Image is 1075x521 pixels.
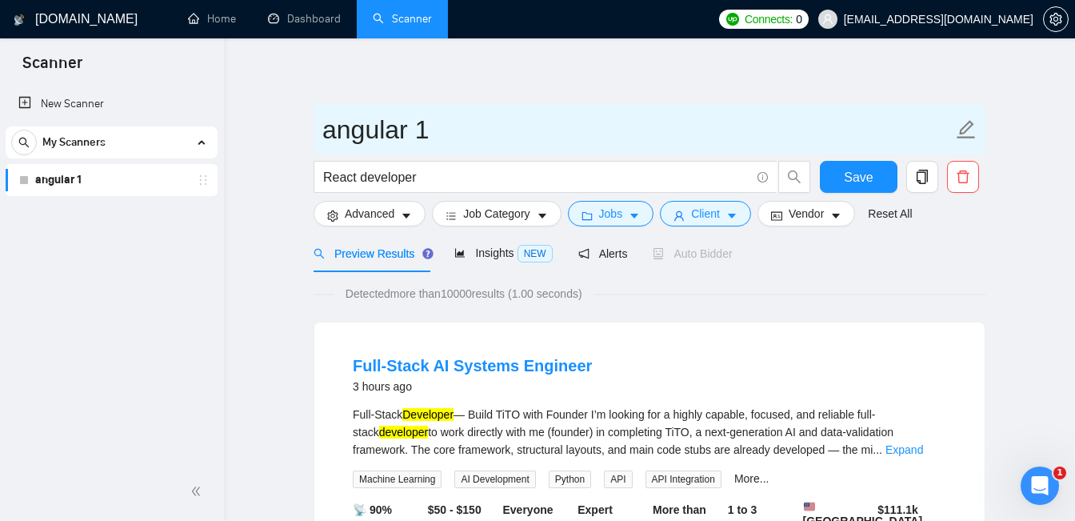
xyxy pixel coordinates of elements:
a: More... [734,472,769,485]
mark: developer [379,426,429,439]
span: caret-down [830,210,841,222]
b: $50 - $150 [428,503,482,516]
div: Mariia [57,131,91,148]
a: Reset All [868,205,912,222]
div: • 15 ч назад [94,72,164,89]
span: copy [907,170,937,184]
span: caret-down [401,210,412,222]
span: Python [549,471,591,488]
span: folder [581,210,593,222]
span: Auto Bidder [653,247,732,260]
span: area-chart [454,247,466,258]
span: holder [197,174,210,186]
span: caret-down [726,210,737,222]
a: setting [1043,13,1069,26]
span: edit [956,119,977,140]
img: logo [14,7,25,33]
span: Save [844,167,873,187]
span: Client [691,205,720,222]
a: searchScanner [373,12,432,26]
button: folderJobscaret-down [568,201,654,226]
div: Full-Stack — Build TiTO with Founder I’m looking for a highly capable, focused, and reliable full... [353,406,946,459]
span: Чат [149,414,172,425]
span: bars [446,210,457,222]
span: Scanner [10,51,95,85]
a: homeHome [188,12,236,26]
div: • 15 ч назад [94,131,164,148]
button: barsJob Categorycaret-down [432,201,561,226]
button: delete [947,161,979,193]
span: Insights [454,246,552,259]
span: Hi, [EMAIL_ADDRESS][DOMAIN_NAME], Welcome to [DOMAIN_NAME]! Why don't you check out our tutorials... [57,116,837,129]
li: New Scanner [6,88,218,120]
span: Vendor [789,205,824,222]
button: search [11,130,37,155]
a: Expand [885,443,923,456]
button: setting [1043,6,1069,32]
span: Advanced [345,205,394,222]
span: 1 [1053,467,1066,479]
span: user [673,210,685,222]
span: search [779,170,809,184]
span: search [12,137,36,148]
button: Отправить сообщение [62,296,258,328]
span: user [822,14,833,25]
input: Search Freelance Jobs... [323,167,750,187]
a: Full-Stack AI Systems Engineer [353,357,592,375]
a: dashboardDashboard [268,12,341,26]
b: 📡 90% [353,503,392,516]
div: Tooltip anchor [421,246,435,261]
span: notification [578,248,589,259]
span: NEW [518,245,553,263]
button: Помощь [214,374,320,438]
span: Job Category [463,205,530,222]
button: userClientcaret-down [660,201,751,226]
iframe: To enrich screen reader interactions, please activate Accessibility in Grammarly extension settings [1021,467,1059,505]
button: Save [820,161,897,193]
span: info-circle [757,172,768,182]
span: Главная [29,414,77,425]
button: search [778,161,810,193]
div: Закрыть [281,6,310,35]
img: 🇺🇸 [804,501,815,512]
span: API [604,471,632,488]
img: Profile image for Mariia [18,56,50,88]
span: setting [327,210,338,222]
span: API Integration [645,471,721,488]
b: $ 111.1k [877,503,918,516]
span: 0 [796,10,802,28]
img: upwork-logo.png [726,13,739,26]
b: Expert [577,503,613,516]
span: ... [873,443,882,456]
span: My Scanners [42,126,106,158]
a: New Scanner [18,88,205,120]
span: Machine Learning [353,471,442,488]
span: Preview Results [314,247,429,260]
button: copy [906,161,938,193]
div: 3 hours ago [353,377,592,396]
span: Помощь [242,414,290,425]
span: double-left [190,483,206,499]
h1: Чат [143,7,179,34]
input: Scanner name... [322,110,953,150]
span: AI Development [454,471,535,488]
a: angular 1 [35,164,187,196]
span: caret-down [629,210,640,222]
b: Everyone [503,503,553,516]
span: Alerts [578,247,628,260]
span: Connects: [745,10,793,28]
button: settingAdvancedcaret-down [314,201,426,226]
li: My Scanners [6,126,218,196]
mark: Developer [402,408,454,421]
img: Profile image for Mariia [18,115,50,147]
span: idcard [771,210,782,222]
span: search [314,248,325,259]
button: idcardVendorcaret-down [757,201,855,226]
span: Detected more than 10000 results (1.00 seconds) [334,285,593,303]
span: Jobs [599,205,623,222]
span: delete [948,170,978,184]
span: robot [653,248,664,259]
span: caret-down [537,210,548,222]
div: Mariia [57,72,91,89]
button: Чат [106,374,213,438]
